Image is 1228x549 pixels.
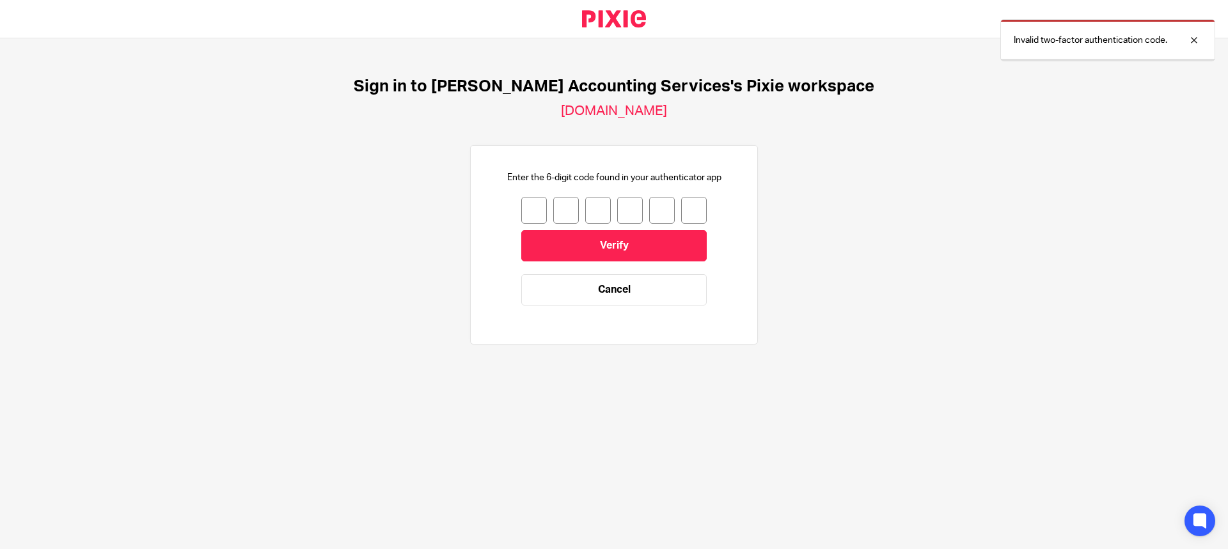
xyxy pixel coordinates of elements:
[521,230,707,261] input: Verify
[354,77,874,97] h1: Sign in to [PERSON_NAME] Accounting Services's Pixie workspace
[521,274,707,305] a: Cancel
[561,103,667,120] h2: [DOMAIN_NAME]
[1014,34,1167,47] p: Invalid two-factor authentication code.
[507,171,721,184] p: Enter the 6-digit code found in your authenticator app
